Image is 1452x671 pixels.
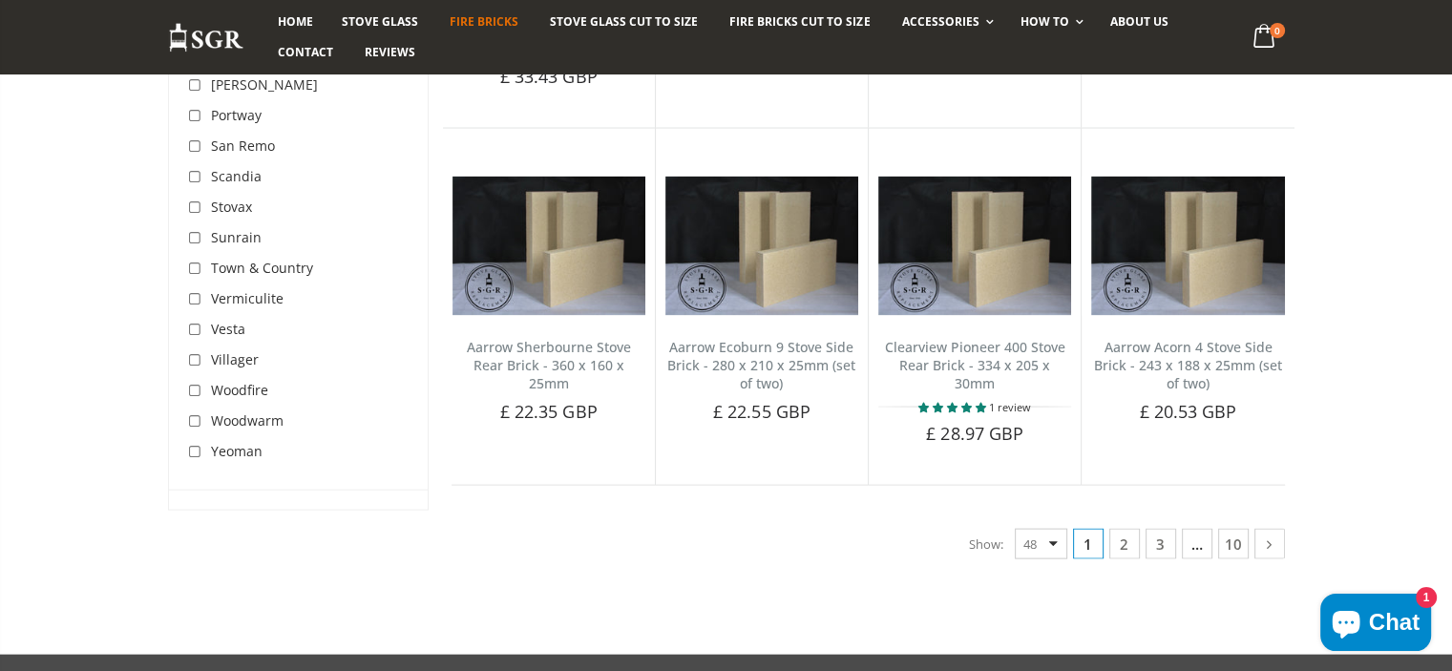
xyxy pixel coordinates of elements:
[211,198,252,216] span: Stovax
[278,44,333,60] span: Contact
[342,13,418,30] span: Stove Glass
[1094,338,1282,392] a: Aarrow Acorn 4 Stove Side Brick - 243 x 188 x 25mm (set of two)
[665,177,858,316] img: Aarrow Ecoburn 9 Side Brick
[327,7,432,37] a: Stove Glass
[500,400,598,423] span: £ 22.35 GBP
[918,400,989,414] span: 5.00 stars
[901,13,979,30] span: Accessories
[211,75,318,94] span: [PERSON_NAME]
[467,338,631,392] a: Aarrow Sherbourne Stove Rear Brick - 360 x 160 x 25mm
[211,350,259,368] span: Villager
[211,289,284,307] span: Vermiculite
[1073,529,1104,559] span: 1
[1109,529,1140,559] a: 2
[1139,400,1236,423] span: £ 20.53 GBP
[878,177,1071,316] img: Aarrow Ecoburn side fire brick (set of 2)
[365,44,415,60] span: Reviews
[211,442,263,460] span: Yeoman
[211,167,262,185] span: Scandia
[1182,529,1212,559] span: …
[1270,23,1285,38] span: 0
[1110,13,1168,30] span: About us
[1245,19,1284,56] a: 0
[1218,529,1249,559] a: 10
[713,400,810,423] span: £ 22.55 GBP
[435,7,533,37] a: Fire Bricks
[211,381,268,399] span: Woodfire
[263,37,347,68] a: Contact
[1006,7,1093,37] a: How To
[926,422,1023,445] span: £ 28.97 GBP
[211,320,245,338] span: Vesta
[1091,177,1284,316] img: Aarrow Acorn 4 Stove Side Brick
[1315,594,1437,656] inbox-online-store-chat: Shopify online store chat
[536,7,712,37] a: Stove Glass Cut To Size
[550,13,698,30] span: Stove Glass Cut To Size
[729,13,870,30] span: Fire Bricks Cut To Size
[278,13,313,30] span: Home
[211,228,262,246] span: Sunrain
[969,529,1003,559] span: Show:
[211,259,313,277] span: Town & Country
[450,13,518,30] span: Fire Bricks
[1146,529,1176,559] a: 3
[887,7,1002,37] a: Accessories
[211,411,284,430] span: Woodwarm
[885,338,1065,392] a: Clearview Pioneer 400 Stove Rear Brick - 334 x 205 x 30mm
[500,65,598,88] span: £ 33.43 GBP
[211,136,275,155] span: San Remo
[667,338,855,392] a: Aarrow Ecoburn 9 Stove Side Brick - 280 x 210 x 25mm (set of two)
[452,177,645,316] img: Aarrow Ecoburn 7 Side Brick
[715,7,884,37] a: Fire Bricks Cut To Size
[989,400,1031,414] span: 1 review
[168,22,244,53] img: Stove Glass Replacement
[1096,7,1183,37] a: About us
[1021,13,1069,30] span: How To
[211,106,262,124] span: Portway
[263,7,327,37] a: Home
[350,37,430,68] a: Reviews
